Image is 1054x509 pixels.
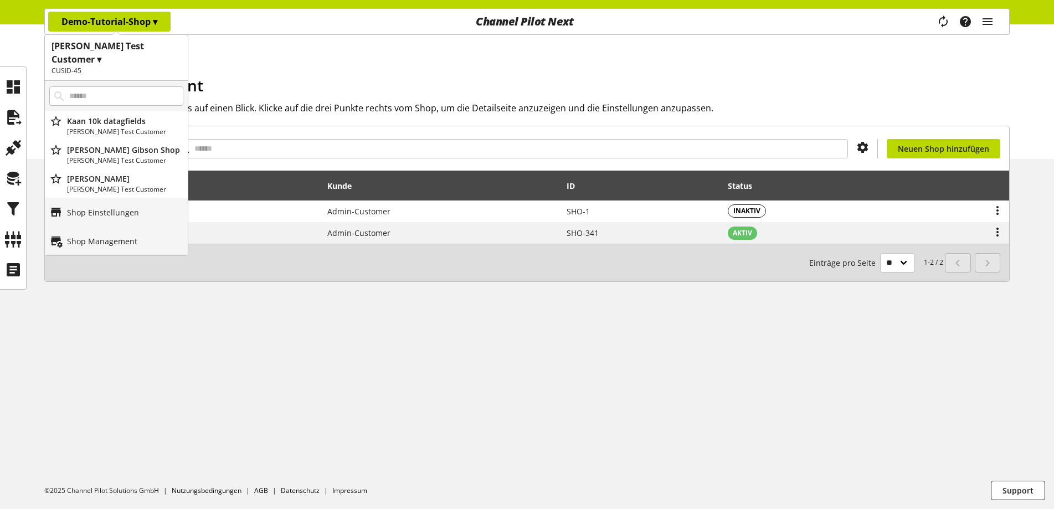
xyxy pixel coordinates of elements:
small: 1-2 / 2 [809,253,943,273]
span: Einträge pro Seite [809,257,880,269]
span: Admin-Customer [327,228,390,238]
p: [PERSON_NAME] Test Customer [67,127,183,137]
p: [PERSON_NAME] Test Customer [67,184,183,194]
span: Neuen Shop hinzufügen [898,143,989,155]
a: AGB [254,486,268,495]
p: Demo-Tutorial-Shop [61,15,157,28]
h2: Hier siehst Du alle Deine Shops auf einen Blick. Klicke auf die drei Punkte rechts vom Shop, um d... [61,101,1010,115]
a: Nutzungsbedingungen [172,486,241,495]
span: SHO-341 [567,228,599,238]
a: Datenschutz [281,486,320,495]
a: Shop Management [45,227,188,255]
a: Impressum [332,486,367,495]
h2: CUSID-45 [52,66,181,76]
div: Kunde [327,180,363,192]
a: Shop Einstellungen [45,198,188,227]
p: Shop Einstellungen [67,207,139,218]
nav: main navigation [44,8,1010,35]
p: Kaans Lerros [67,173,183,184]
p: Kaan 10k datagfields [67,115,183,127]
span: Support [1002,485,1034,496]
span: ▾ [153,16,157,28]
p: [PERSON_NAME] Test Customer [67,156,183,166]
p: Kaan's Gibson Shop [67,144,183,156]
span: Admin-Customer [327,206,390,217]
li: ©2025 Channel Pilot Solutions GmbH [44,486,172,496]
div: ID [567,180,586,192]
p: Shop Management [67,235,137,247]
span: INAKTIV [733,206,760,216]
div: Status [728,180,763,192]
span: SHO-1 [567,206,590,217]
h1: [PERSON_NAME] Test Customer ▾ [52,39,181,66]
button: Support [991,481,1045,500]
span: AKTIV [733,228,752,238]
a: Neuen Shop hinzufügen [887,139,1000,158]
